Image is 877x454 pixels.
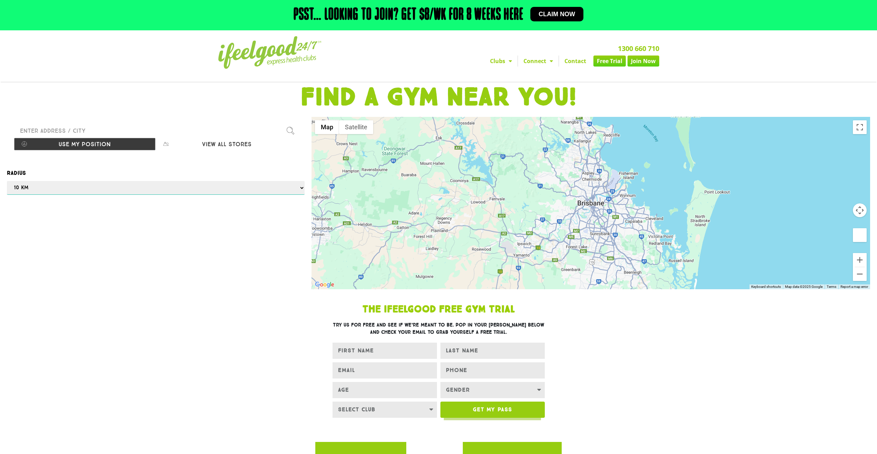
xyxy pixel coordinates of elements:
[440,343,545,359] input: LAST NAME
[313,280,336,289] img: Google
[853,120,867,134] button: Toggle fullscreen view
[853,203,867,217] button: Map camera controls
[530,7,583,21] a: Claim now
[333,321,545,336] h3: Try us for free and see if we’re meant to be. Pop in your [PERSON_NAME] below and check your emai...
[440,402,545,418] button: Get My Pass
[375,56,659,67] nav: Menu
[485,56,518,67] a: Clubs
[14,138,156,151] button: Use my position
[853,267,867,281] button: Zoom out
[840,285,868,289] a: Report a map error
[751,284,781,289] button: Keyboard shortcuts
[785,285,823,289] span: Map data ©2025 Google
[618,44,659,53] a: 1300 660 710
[440,362,545,379] input: Only numbers and phone characters (#, -, *, etc) are accepted.
[593,56,626,67] a: Free Trial
[313,280,336,289] a: Click to see this area on Google Maps
[539,11,575,17] span: Claim now
[333,343,545,421] form: New Form
[7,169,305,178] label: Radius
[339,120,373,134] button: Show satellite imagery
[628,56,659,67] a: Join Now
[333,362,437,379] input: EMAIL
[827,285,836,289] a: Terms (opens in new tab)
[287,127,294,134] img: search.svg
[853,253,867,267] button: Zoom in
[333,343,437,359] input: FIRST NAME
[294,7,523,23] h2: Psst… Looking to join? Get $8/wk for 8 weeks here
[287,305,590,314] h1: The IfeelGood Free Gym Trial
[559,56,592,67] a: Contact
[156,138,298,151] button: View all stores
[3,85,874,110] h1: FIND A GYM NEAR YOU!
[518,56,559,67] a: Connect
[333,382,437,398] input: Age
[473,407,512,412] span: Get My Pass
[315,120,339,134] button: Show street map
[853,228,867,242] button: Drag Pegman onto the map to open Street View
